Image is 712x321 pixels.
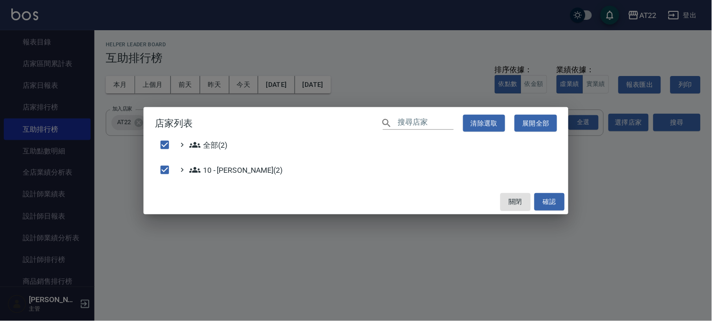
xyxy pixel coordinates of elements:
button: 清除選取 [463,115,506,132]
span: 全部(2) [189,139,228,151]
button: 關閉 [500,193,531,211]
input: 搜尋店家 [398,116,454,130]
button: 展開全部 [515,115,557,132]
button: 確認 [534,193,565,211]
h2: 店家列表 [144,107,568,140]
span: 10 - [PERSON_NAME](2) [189,164,283,176]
